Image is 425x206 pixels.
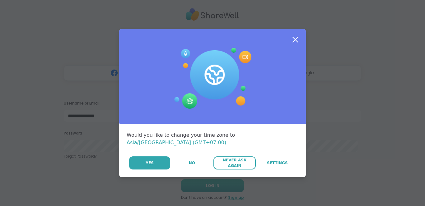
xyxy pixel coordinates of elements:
[127,131,298,146] div: Would you like to change your time zone to
[189,160,195,166] span: No
[213,156,255,169] button: Never Ask Again
[171,156,213,169] button: No
[217,157,252,169] span: Never Ask Again
[127,140,226,145] span: Asia/[GEOGRAPHIC_DATA] (GMT+07:00)
[256,156,298,169] a: Settings
[174,48,251,109] img: Session Experience
[267,160,288,166] span: Settings
[129,156,170,169] button: Yes
[146,160,154,166] span: Yes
